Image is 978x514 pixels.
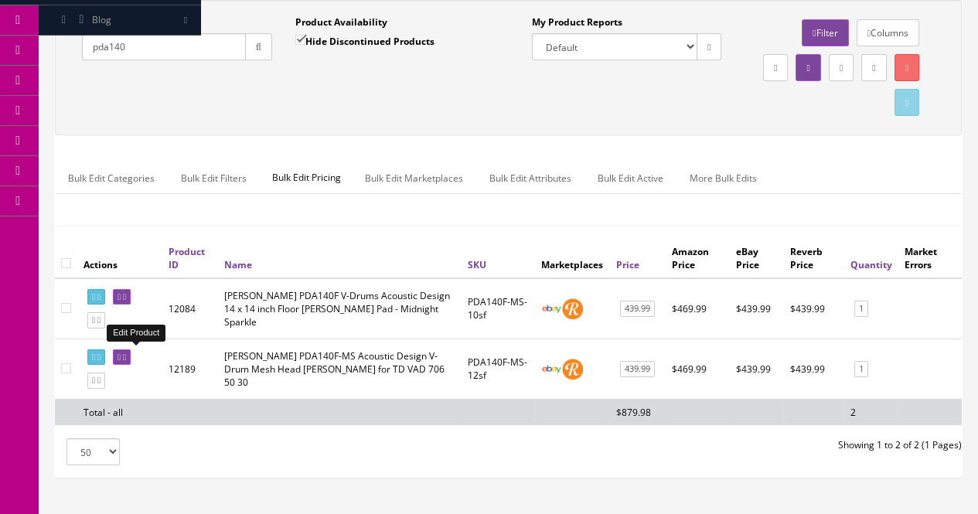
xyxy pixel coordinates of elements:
a: Bulk Edit Filters [169,163,259,193]
th: Amazon Price [666,239,730,278]
img: ebay [541,359,562,380]
label: My Product Reports [532,15,622,29]
td: 12084 [162,278,218,339]
a: 1 [854,361,868,377]
div: Showing 1 to 2 of 2 (1 Pages) [509,438,974,452]
th: eBay Price [730,239,784,278]
a: Columns [857,19,919,46]
a: Bulk Edit Attributes [477,163,584,193]
input: Search [82,33,246,60]
a: Price [616,258,639,271]
td: $439.99 [784,278,844,339]
img: ebay [541,298,562,319]
a: Filter [802,19,848,46]
a: Bulk Edit Active [585,163,676,193]
a: 1 [854,301,868,317]
a: Bulk Edit Categories [56,163,167,193]
td: $879.98 [610,399,666,425]
label: Product Availability [295,15,387,29]
a: More Bulk Edits [677,163,769,193]
a: Quantity [850,258,892,271]
td: Roland PDA140F-MS Acoustic Design V-Drum Mesh Head Tom Pad for TD VAD 706 50 30 [218,339,462,399]
th: Market Errors [898,239,962,278]
img: reverb [562,359,583,380]
div: Edit Product [107,325,165,341]
a: 439.99 [620,361,655,377]
a: Product ID [169,245,205,271]
th: Actions [77,239,162,278]
td: $469.99 [666,339,730,399]
label: Hide Discontinued Products [295,33,434,49]
td: Total - all [77,399,162,425]
a: SKU [468,258,486,271]
td: $469.99 [666,278,730,339]
td: 2 [844,399,898,425]
a: Bulk Edit Marketplaces [353,163,475,193]
input: Hide Discontinued Products [295,35,305,45]
span: Bulk Edit Pricing [261,163,353,192]
a: 439.99 [620,301,655,317]
td: PDA140F-MS-12sf [462,339,535,399]
span: Blog [92,13,111,26]
td: 12189 [162,339,218,399]
td: Roland PDA140F V-Drums Acoustic Design 14 x 14 inch Floor Tom Pad - Midnight Sparkle [218,278,462,339]
a: Name [224,258,252,271]
th: Marketplaces [535,239,610,278]
td: $439.99 [730,339,784,399]
th: Reverb Price [784,239,844,278]
img: reverb [562,298,583,319]
td: $439.99 [784,339,844,399]
td: PDA140F-MS-10sf [462,278,535,339]
td: $439.99 [730,278,784,339]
